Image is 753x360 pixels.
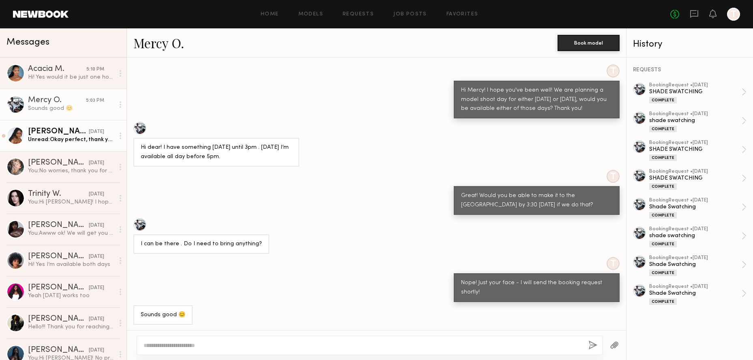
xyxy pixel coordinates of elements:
[649,88,742,96] div: SHADE SWATCHING
[633,40,747,49] div: History
[649,232,742,240] div: shade swatching
[141,240,262,249] div: I can be there . Do I need to bring anything?
[28,346,89,354] div: [PERSON_NAME]
[261,12,279,17] a: Home
[298,12,323,17] a: Models
[28,261,114,268] div: Hi! Yes I’m available both days
[649,183,677,190] div: Complete
[141,143,292,162] div: Hi dear! I have something [DATE] until 3pm . [DATE] I’m available all day before 5pm.
[89,159,104,167] div: [DATE]
[649,146,742,153] div: SHADE SWATCHING
[28,284,89,292] div: [PERSON_NAME]
[649,261,742,268] div: Shade Swatching
[649,203,742,211] div: Shade Swatching
[649,97,677,103] div: Complete
[28,105,114,112] div: Sounds good 😊
[89,191,104,198] div: [DATE]
[28,96,86,105] div: Mercy O.
[649,83,742,88] div: booking Request • [DATE]
[727,8,740,21] a: T
[649,111,747,132] a: bookingRequest •[DATE]shade swatchingComplete
[649,227,747,247] a: bookingRequest •[DATE]shade swatchingComplete
[28,65,86,73] div: Acacia M.
[28,221,89,229] div: [PERSON_NAME]
[649,289,742,297] div: Shade Swatching
[649,169,747,190] a: bookingRequest •[DATE]SHADE SWATCHINGComplete
[649,284,742,289] div: booking Request • [DATE]
[393,12,427,17] a: Job Posts
[28,315,89,323] div: [PERSON_NAME]
[89,222,104,229] div: [DATE]
[89,128,104,136] div: [DATE]
[461,191,612,210] div: Great! Would you be able to make it to the [GEOGRAPHIC_DATA] by 3:30 [DATE] if we do that?
[649,140,747,161] a: bookingRequest •[DATE]SHADE SWATCHINGComplete
[649,126,677,132] div: Complete
[649,111,742,117] div: booking Request • [DATE]
[558,39,620,46] a: Book model
[141,311,185,320] div: Sounds good 😊
[28,136,114,144] div: Unread: Okay perfect, thank you!
[28,198,114,206] div: You: Hi [PERSON_NAME]! I hope you've been well! We are planning a model shoot day for either [DAT...
[343,12,374,17] a: Requests
[89,315,104,323] div: [DATE]
[558,35,620,51] button: Book model
[649,270,677,276] div: Complete
[649,174,742,182] div: SHADE SWATCHING
[86,97,104,105] div: 5:03 PM
[649,198,747,219] a: bookingRequest •[DATE]Shade SwatchingComplete
[649,198,742,203] div: booking Request • [DATE]
[649,212,677,219] div: Complete
[633,67,747,73] div: REQUESTS
[6,38,49,47] span: Messages
[133,34,184,51] a: Mercy O.
[461,86,612,114] div: Hi Mercy! I hope you've been well! We are planning a model shoot day for either [DATE] or [DATE],...
[649,83,747,103] a: bookingRequest •[DATE]SHADE SWATCHINGComplete
[89,347,104,354] div: [DATE]
[28,167,114,175] div: You: No worries, thank you for the quick reply! We will see you at the next and enjoy [GEOGRAPHIC...
[649,154,677,161] div: Complete
[28,292,114,300] div: Yeah [DATE] works too
[461,279,612,297] div: Nope! Just your face - I will send the booking request shortly!
[28,323,114,331] div: Hello!!! Thank you for reaching out. I am available [DATE] or [DATE]. I just need to know the tim...
[649,241,677,247] div: Complete
[89,284,104,292] div: [DATE]
[649,169,742,174] div: booking Request • [DATE]
[649,298,677,305] div: Complete
[446,12,478,17] a: Favorites
[86,66,104,73] div: 5:10 PM
[28,128,89,136] div: [PERSON_NAME]
[28,190,89,198] div: Trinity W.
[649,140,742,146] div: booking Request • [DATE]
[649,117,742,124] div: shade swatching
[649,227,742,232] div: booking Request • [DATE]
[89,253,104,261] div: [DATE]
[649,255,747,276] a: bookingRequest •[DATE]Shade SwatchingComplete
[28,159,89,167] div: [PERSON_NAME]
[28,73,114,81] div: Hi! Yes would it be just one hour again? What times do you have available?
[649,255,742,261] div: booking Request • [DATE]
[28,253,89,261] div: [PERSON_NAME]
[28,229,114,237] div: You: Awww ok! We will get you for the next one :)
[649,284,747,305] a: bookingRequest •[DATE]Shade SwatchingComplete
